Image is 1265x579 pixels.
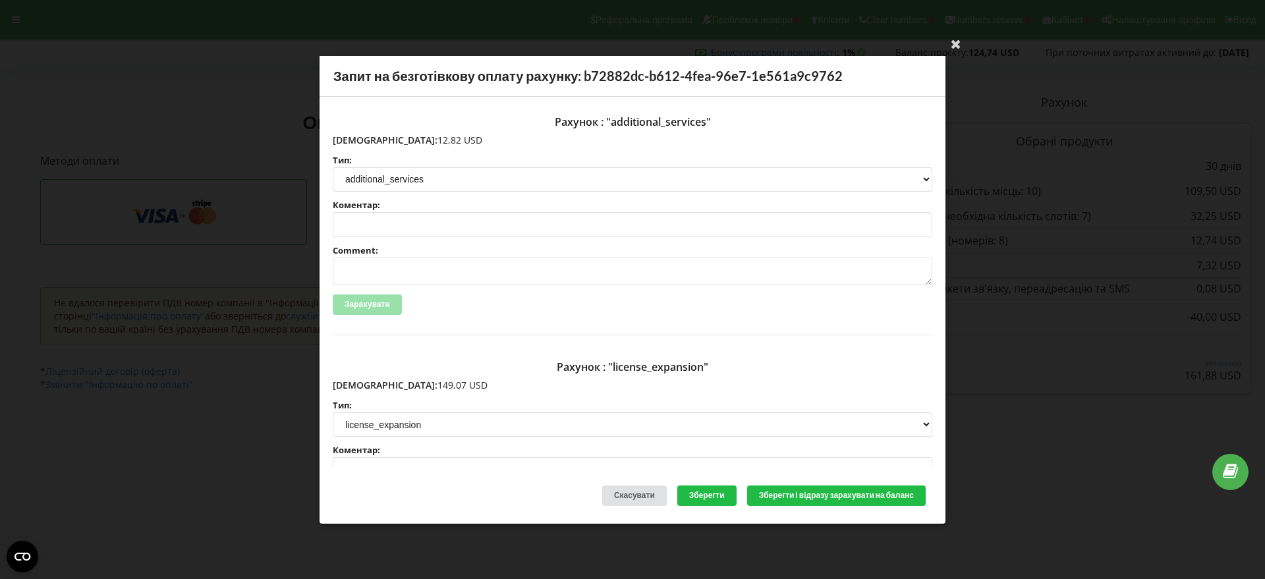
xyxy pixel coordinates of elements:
p: 12,82 USD [333,133,932,146]
label: Тип: [333,401,932,410]
p: 149,07 USD [333,379,932,392]
div: Запит на безготівкову оплату рахунку: b72882dc-b612-4fea-96e7-1e561a9c9762 [320,56,945,97]
button: Open CMP widget [7,541,38,572]
button: Зберегти і відразу зарахувати на баланс [747,485,926,506]
button: Зберегти [677,485,737,506]
label: Коментар: [333,446,932,455]
span: [DEMOGRAPHIC_DATA]: [333,379,437,391]
div: Скасувати [602,485,667,506]
label: Коментар: [333,201,932,209]
label: Тип: [333,155,932,164]
label: Comment: [333,246,932,255]
span: [DEMOGRAPHIC_DATA]: [333,133,437,146]
div: Рахунок : "license_expansion" [333,355,932,379]
div: Рахунок : "additional_services" [333,109,932,133]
